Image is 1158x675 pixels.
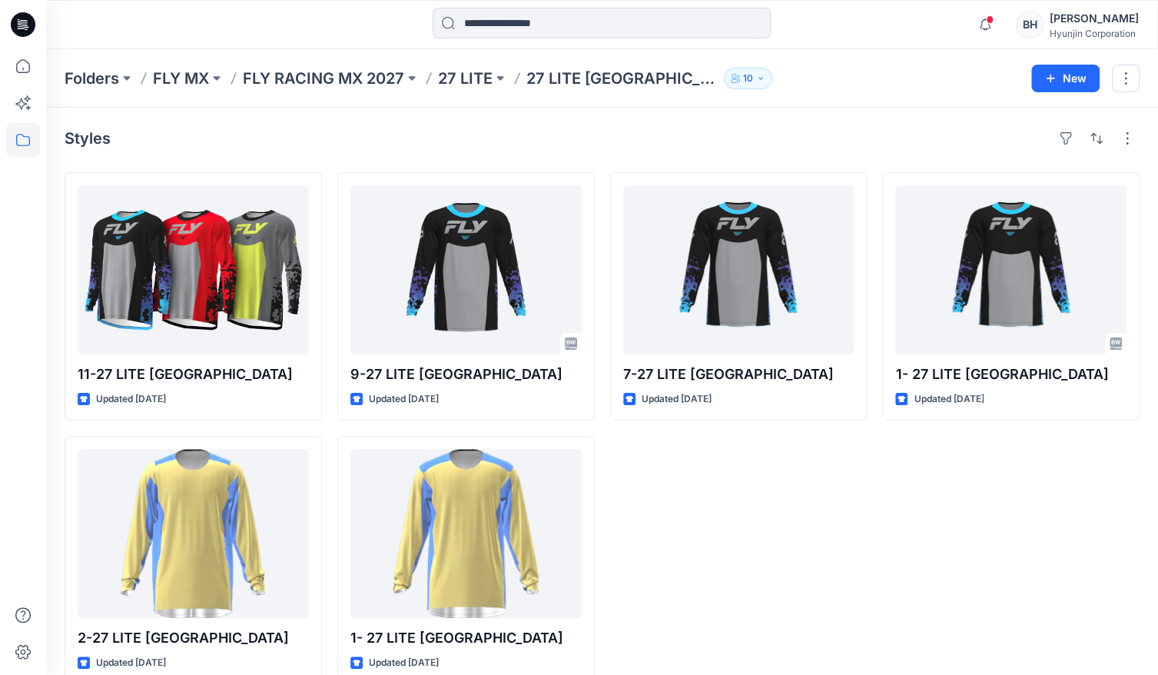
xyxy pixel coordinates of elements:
p: 27 LITE [GEOGRAPHIC_DATA] [526,68,718,89]
a: 2-27 LITE JERSEY [78,449,309,618]
p: 9-27 LITE [GEOGRAPHIC_DATA] [350,364,582,385]
p: Updated [DATE] [914,391,984,407]
p: Updated [DATE] [96,391,166,407]
a: 1- 27 LITE JERSEY [895,185,1126,354]
div: [PERSON_NAME] [1050,9,1139,28]
p: 1- 27 LITE [GEOGRAPHIC_DATA] [350,627,582,649]
p: Updated [DATE] [369,655,439,671]
a: FLY RACING MX 2027 [243,68,404,89]
p: 11-27 LITE [GEOGRAPHIC_DATA] [78,364,309,385]
div: BH [1016,11,1044,38]
p: Updated [DATE] [96,655,166,671]
a: FLY MX [153,68,209,89]
a: Folders [65,68,119,89]
p: 1- 27 LITE [GEOGRAPHIC_DATA] [895,364,1126,385]
a: 9-27 LITE JERSEY [350,185,582,354]
a: 27 LITE [438,68,493,89]
p: 7-27 LITE [GEOGRAPHIC_DATA] [623,364,854,385]
p: 10 [743,70,753,87]
a: 11-27 LITE JERSEY [78,185,309,354]
a: 1- 27 LITE JERSEY [350,449,582,618]
div: Hyunjin Corporation [1050,28,1139,39]
button: 10 [724,68,772,89]
a: 7-27 LITE JERSEY [623,185,854,354]
h4: Styles [65,129,111,148]
p: Updated [DATE] [642,391,712,407]
p: Updated [DATE] [369,391,439,407]
p: 2-27 LITE [GEOGRAPHIC_DATA] [78,627,309,649]
button: New [1031,65,1100,92]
